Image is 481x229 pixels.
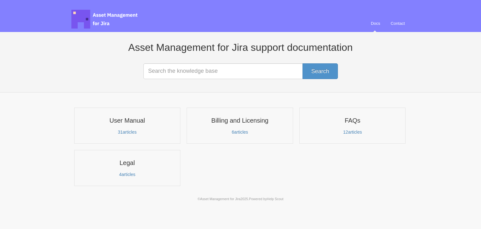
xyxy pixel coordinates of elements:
[143,63,338,79] input: Search the knowledge base
[71,196,410,202] p: © 2025.
[74,150,180,186] a: Legal 4articles
[232,129,234,135] span: 6
[311,68,329,74] span: Search
[267,197,284,201] a: Help Scout
[78,129,176,135] p: articles
[187,108,293,144] a: Billing and Licensing 6articles
[303,129,401,135] p: articles
[74,108,180,144] a: User Manual 31articles
[386,15,410,32] a: Contact
[191,129,289,135] p: articles
[299,108,406,144] a: FAQs 12articles
[366,15,385,32] a: Docs
[71,10,138,29] span: Asset Management for Jira Docs
[200,197,240,201] a: Asset Management for Jira
[249,197,284,201] span: Powered by
[78,172,176,177] p: articles
[119,172,122,177] span: 4
[303,63,338,79] button: Search
[78,159,176,167] h3: Legal
[303,116,401,125] h3: FAQs
[78,116,176,125] h3: User Manual
[191,116,289,125] h3: Billing and Licensing
[344,129,348,135] span: 12
[118,129,122,135] span: 31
